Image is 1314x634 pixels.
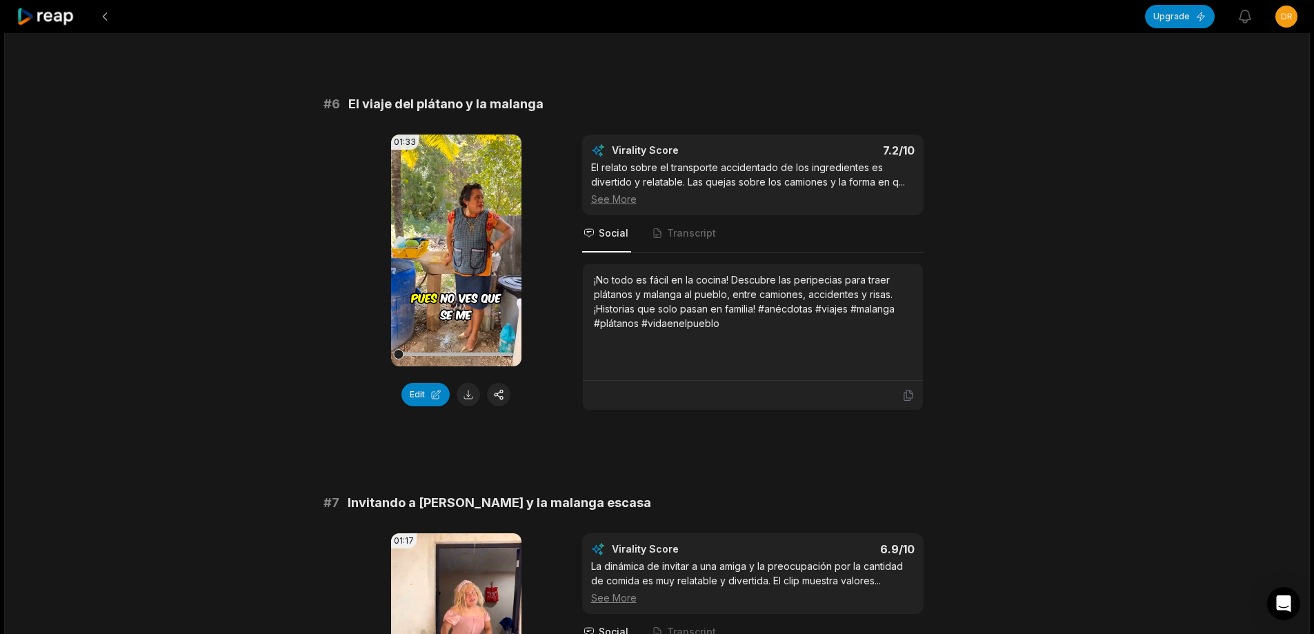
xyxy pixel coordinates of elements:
[599,226,628,240] span: Social
[667,226,716,240] span: Transcript
[591,591,915,605] div: See More
[401,383,450,406] button: Edit
[1267,587,1300,620] div: Open Intercom Messenger
[591,559,915,605] div: La dinámica de invitar a una amiga y la preocupación por la cantidad de comida es muy relatable y...
[348,493,651,513] span: Invitando a [PERSON_NAME] y la malanga escasa
[766,143,915,157] div: 7.2 /10
[323,95,340,114] span: # 6
[612,143,760,157] div: Virality Score
[766,542,915,556] div: 6.9 /10
[594,273,912,330] div: ¡No todo es fácil en la cocina! Descubre las peripecias para traer plátanos y malanga al pueblo, ...
[391,135,521,366] video: Your browser does not support mp4 format.
[348,95,544,114] span: El viaje del plátano y la malanga
[612,542,760,556] div: Virality Score
[323,493,339,513] span: # 7
[1145,5,1215,28] button: Upgrade
[591,160,915,206] div: El relato sobre el transporte accidentado de los ingredientes es divertido y relatable. Las queja...
[591,192,915,206] div: See More
[582,215,924,252] nav: Tabs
